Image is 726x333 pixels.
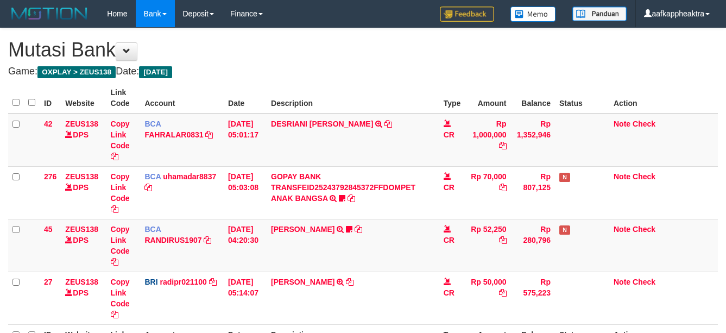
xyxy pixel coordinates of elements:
[40,83,61,114] th: ID
[465,219,510,272] td: Rp 52,250
[224,166,267,219] td: [DATE] 05:03:08
[224,114,267,167] td: [DATE] 05:01:17
[559,173,570,182] span: Has Note
[61,83,106,114] th: Website
[44,278,53,286] span: 27
[444,236,454,244] span: CR
[444,183,454,192] span: CR
[267,83,439,114] th: Description
[511,114,555,167] td: Rp 1,352,946
[144,130,203,139] a: FAHRALAR0831
[271,172,415,203] a: GOPAY BANK TRANSFEID25243792845372FFDOMPET ANAK BANGSA
[559,225,570,235] span: Has Note
[511,166,555,219] td: Rp 807,125
[44,120,53,128] span: 42
[511,219,555,272] td: Rp 280,796
[61,114,106,167] td: DPS
[555,83,609,114] th: Status
[160,278,206,286] a: radipr021100
[111,225,130,266] a: Copy Link Code
[614,278,630,286] a: Note
[439,83,466,114] th: Type
[65,120,98,128] a: ZEUS138
[144,172,161,181] span: BCA
[633,278,655,286] a: Check
[465,83,510,114] th: Amount
[140,83,224,114] th: Account
[144,120,161,128] span: BCA
[224,272,267,324] td: [DATE] 05:14:07
[511,83,555,114] th: Balance
[8,39,718,61] h1: Mutasi Bank
[465,272,510,324] td: Rp 50,000
[8,66,718,77] h4: Game: Date:
[633,120,655,128] a: Check
[61,219,106,272] td: DPS
[271,120,373,128] a: DESRIANI [PERSON_NAME]
[271,225,334,234] a: [PERSON_NAME]
[614,172,630,181] a: Note
[111,120,130,161] a: Copy Link Code
[609,83,718,114] th: Action
[111,172,130,213] a: Copy Link Code
[144,225,161,234] span: BCA
[614,120,630,128] a: Note
[633,172,655,181] a: Check
[444,288,454,297] span: CR
[572,7,627,21] img: panduan.png
[65,225,98,234] a: ZEUS138
[144,278,157,286] span: BRI
[465,166,510,219] td: Rp 70,000
[465,114,510,167] td: Rp 1,000,000
[8,5,91,22] img: MOTION_logo.png
[111,278,130,319] a: Copy Link Code
[271,278,334,286] a: [PERSON_NAME]
[139,66,172,78] span: [DATE]
[614,225,630,234] a: Note
[510,7,556,22] img: Button%20Memo.svg
[44,225,53,234] span: 45
[224,219,267,272] td: [DATE] 04:20:30
[61,272,106,324] td: DPS
[144,236,201,244] a: RANDIRUS1907
[440,7,494,22] img: Feedback.jpg
[511,272,555,324] td: Rp 575,223
[37,66,116,78] span: OXPLAY > ZEUS138
[633,225,655,234] a: Check
[65,172,98,181] a: ZEUS138
[224,83,267,114] th: Date
[163,172,216,181] a: uhamadar8837
[44,172,56,181] span: 276
[106,83,141,114] th: Link Code
[65,278,98,286] a: ZEUS138
[61,166,106,219] td: DPS
[444,130,454,139] span: CR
